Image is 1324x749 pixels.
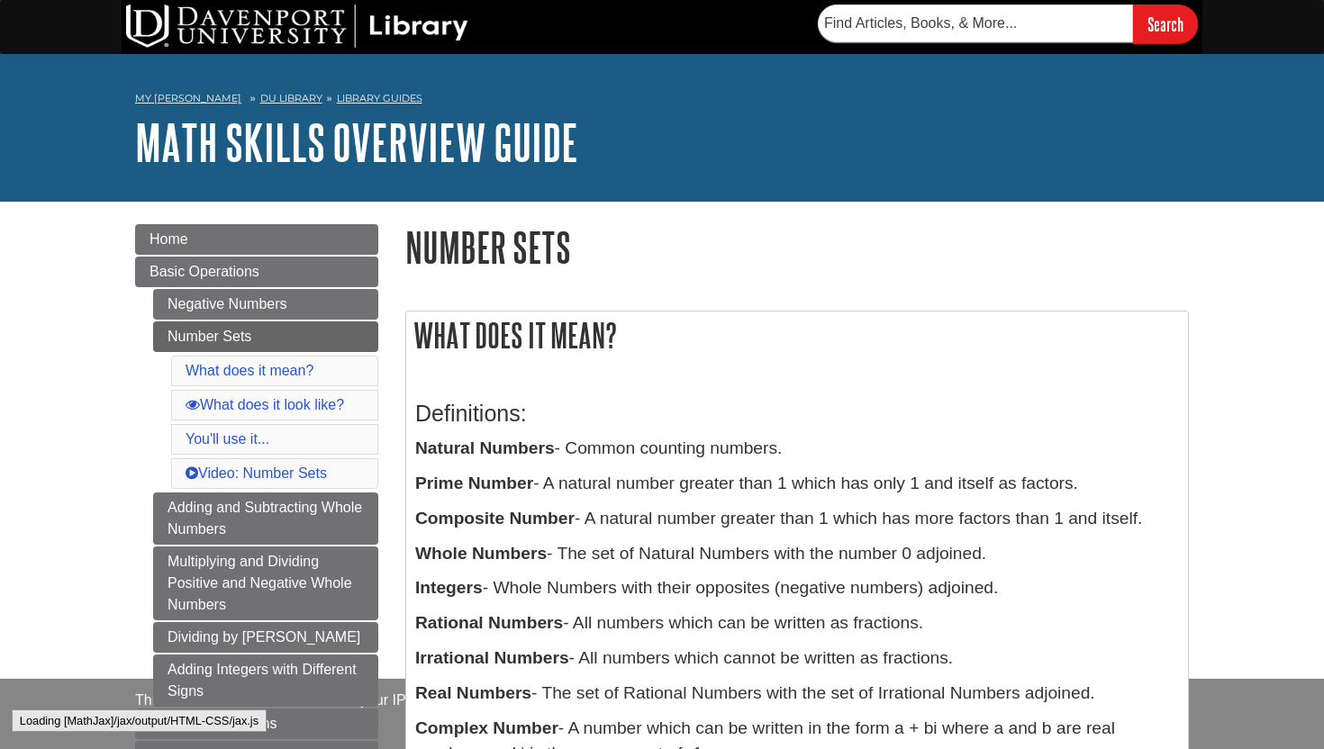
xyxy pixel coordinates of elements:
b: Integers [415,578,483,597]
a: DU Library [260,92,322,104]
p: - A natural number greater than 1 which has only 1 and itself as factors. [415,471,1179,497]
a: Video: Number Sets [186,465,327,481]
a: Negative Numbers [153,289,378,320]
b: Irrational Numbers [415,648,569,667]
b: Prime Number [415,474,533,492]
b: Natural Numbers [415,438,555,457]
div: Loading [MathJax]/jax/output/HTML-CSS/jax.js [12,709,267,732]
form: Searches DU Library's articles, books, and more [818,5,1198,43]
p: - Common counting numbers. [415,436,1179,462]
a: Adding Integers with Different Signs [153,654,378,707]
a: Home [135,224,378,255]
p: - A natural number greater than 1 which has more factors than 1 and itself. [415,506,1179,532]
a: You'll use it... [186,431,269,447]
a: Order of Operations [135,708,378,739]
a: What does it look like? [186,397,344,412]
b: Complex Number [415,718,558,737]
a: Library Guides [337,92,422,104]
b: Real Numbers [415,683,531,702]
p: - All numbers which can be written as fractions. [415,610,1179,636]
img: DU Library [126,5,468,48]
b: Whole Numbers [415,544,547,563]
b: Rational Numbers [415,613,563,632]
a: Multiplying and Dividing Positive and Negative Whole Numbers [153,546,378,620]
p: - Whole Numbers with their opposites (negative numbers) adjoined. [415,575,1179,601]
a: Dividing by [PERSON_NAME] [153,622,378,653]
p: - The set of Rational Numbers with the set of Irrational Numbers adjoined. [415,681,1179,707]
span: Basic Operations [150,264,259,279]
a: Math Skills Overview Guide [135,114,578,170]
input: Find Articles, Books, & More... [818,5,1133,42]
span: Home [150,231,188,247]
h1: Number Sets [405,224,1189,270]
input: Search [1133,5,1198,43]
h2: What does it mean? [406,311,1188,359]
b: Composite Number [415,509,575,528]
p: - All numbers which cannot be written as fractions. [415,645,1179,672]
a: Adding and Subtracting Whole Numbers [153,492,378,545]
a: My [PERSON_NAME] [135,91,241,106]
a: Basic Operations [135,257,378,287]
p: - The set of Natural Numbers with the number 0 adjoined. [415,541,1179,567]
nav: breadcrumb [135,86,1189,115]
h3: Definitions: [415,401,1179,427]
a: Number Sets [153,321,378,352]
a: What does it mean? [186,363,313,378]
